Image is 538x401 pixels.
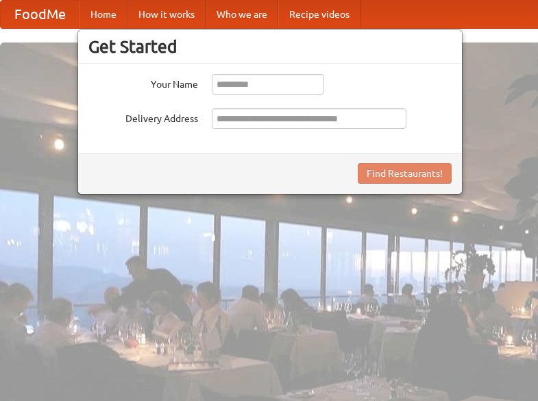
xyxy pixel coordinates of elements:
[88,108,198,125] label: Delivery Address
[1,1,80,28] a: FoodMe
[80,1,127,28] a: Home
[206,1,278,28] a: Who we are
[88,74,198,91] label: Your Name
[278,1,360,28] a: Recipe videos
[88,36,452,57] h3: Get Started
[358,163,452,184] button: Find Restaurants!
[127,1,206,28] a: How it works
